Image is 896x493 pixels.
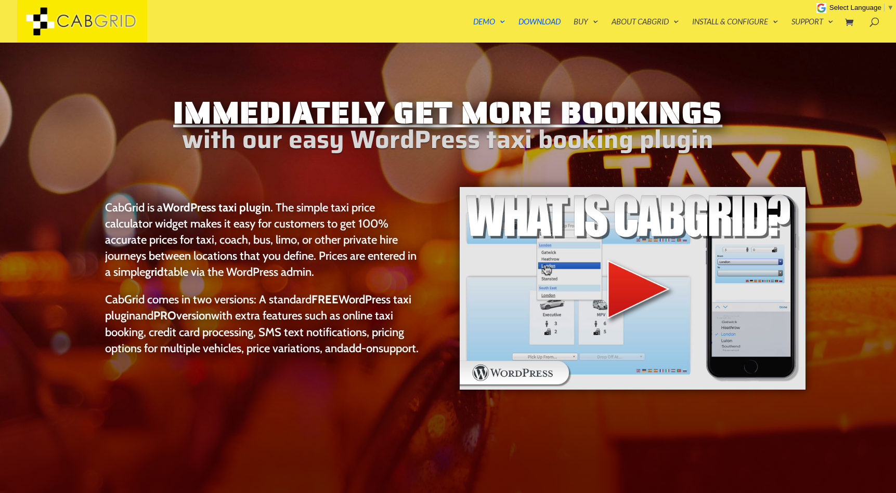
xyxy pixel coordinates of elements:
[311,292,339,307] strong: FREE
[145,265,164,279] strong: grid
[459,382,807,393] a: WordPress taxi booking plugin Intro Video
[574,18,599,43] a: Buy
[612,18,679,43] a: About CabGrid
[791,18,834,43] a: Support
[153,309,211,323] a: PROversion
[829,4,894,11] a: Select Language​
[153,309,176,323] strong: PRO
[692,18,778,43] a: Install & Configure
[887,4,894,11] span: ▼
[459,186,807,391] img: WordPress taxi booking plugin Intro Video
[105,291,421,356] p: CabGrid comes in two versions: A standard and with extra features such as online taxi booking, cr...
[17,15,147,25] a: CabGrid Taxi Plugin
[89,135,806,150] h2: with our easy WordPress taxi booking plugin
[89,96,806,135] h1: Immediately Get More Bookings
[832,428,896,477] iframe: chat widget
[518,18,561,43] a: Download
[473,18,505,43] a: Demo
[343,341,379,355] a: add-on
[163,201,270,215] strong: WordPress taxi plugin
[829,4,881,11] span: Select Language
[105,199,421,292] p: CabGrid is a . The simple taxi price calculator widget makes it easy for customers to get 100% ac...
